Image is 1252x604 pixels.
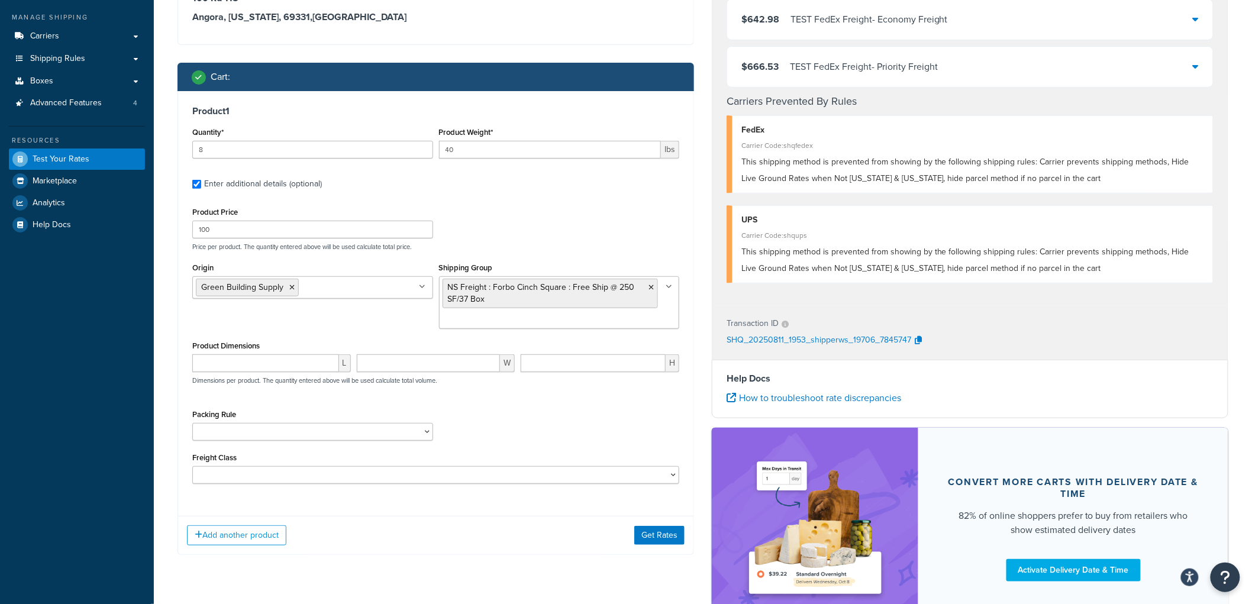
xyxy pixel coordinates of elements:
span: Boxes [30,76,53,86]
div: FedEx [741,122,1204,138]
a: Boxes [9,70,145,92]
label: Quantity* [192,128,224,137]
span: $642.98 [741,12,779,26]
span: H [666,354,679,372]
span: Test Your Rates [33,154,89,164]
a: Carriers [9,25,145,47]
div: Carrier Code: shqups [741,227,1204,244]
span: 4 [133,98,137,108]
input: 0.00 [439,141,662,159]
button: Open Resource Center [1211,563,1240,592]
a: Help Docs [9,214,145,235]
span: NS Freight : Forbo Cinch Square : Free Ship @ 250 SF/37 Box [448,281,635,305]
p: SHQ_20250811_1953_shipperws_19706_7845747 [727,332,911,350]
p: Dimensions per product. The quantity entered above will be used calculate total volume. [189,376,437,385]
h2: Cart : [211,72,230,82]
a: Marketplace [9,170,145,192]
a: Test Your Rates [9,148,145,170]
h4: Carriers Prevented By Rules [727,93,1214,109]
a: How to troubleshoot rate discrepancies [727,391,901,405]
label: Freight Class [192,453,237,462]
span: Carriers [30,31,59,41]
span: Analytics [33,198,65,208]
button: Get Rates [634,526,685,545]
span: lbs [661,141,679,159]
input: 0.0 [192,141,433,159]
div: TEST FedEx Freight - Priority Freight [790,59,938,75]
label: Origin [192,263,214,272]
span: L [339,354,351,372]
div: Enter additional details (optional) [204,176,322,192]
a: Shipping Rules [9,48,145,70]
div: 82% of online shoppers prefer to buy from retailers who show estimated delivery dates [947,509,1200,537]
span: Green Building Supply [201,281,283,293]
div: Resources [9,135,145,146]
a: Advanced Features4 [9,92,145,114]
p: Price per product. The quantity entered above will be used calculate total price. [189,243,682,251]
span: This shipping method is prevented from showing by the following shipping rules: Carrier prevents ... [741,246,1189,274]
span: Shipping Rules [30,54,85,64]
li: Advanced Features [9,92,145,114]
span: Marketplace [33,176,77,186]
div: TEST FedEx Freight - Economy Freight [790,11,948,28]
a: Activate Delivery Date & Time [1006,559,1141,582]
span: $666.53 [741,60,779,73]
label: Shipping Group [439,263,493,272]
input: Enter additional details (optional) [192,180,201,189]
p: Transaction ID [727,315,779,332]
span: This shipping method is prevented from showing by the following shipping rules: Carrier prevents ... [741,156,1189,185]
div: Carrier Code: shqfedex [741,137,1204,154]
label: Packing Rule [192,410,236,419]
button: Add another product [187,525,286,545]
h3: Angora, [US_STATE], 69331 , [GEOGRAPHIC_DATA] [192,11,679,23]
div: UPS [741,212,1204,228]
h4: Help Docs [727,372,1214,386]
div: Convert more carts with delivery date & time [947,476,1200,500]
label: Product Dimensions [192,341,260,350]
label: Product Weight* [439,128,493,137]
div: Manage Shipping [9,12,145,22]
span: Advanced Features [30,98,102,108]
label: Product Price [192,208,238,217]
a: Analytics [9,192,145,214]
h3: Product 1 [192,105,679,117]
span: W [500,354,515,372]
span: Help Docs [33,220,71,230]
